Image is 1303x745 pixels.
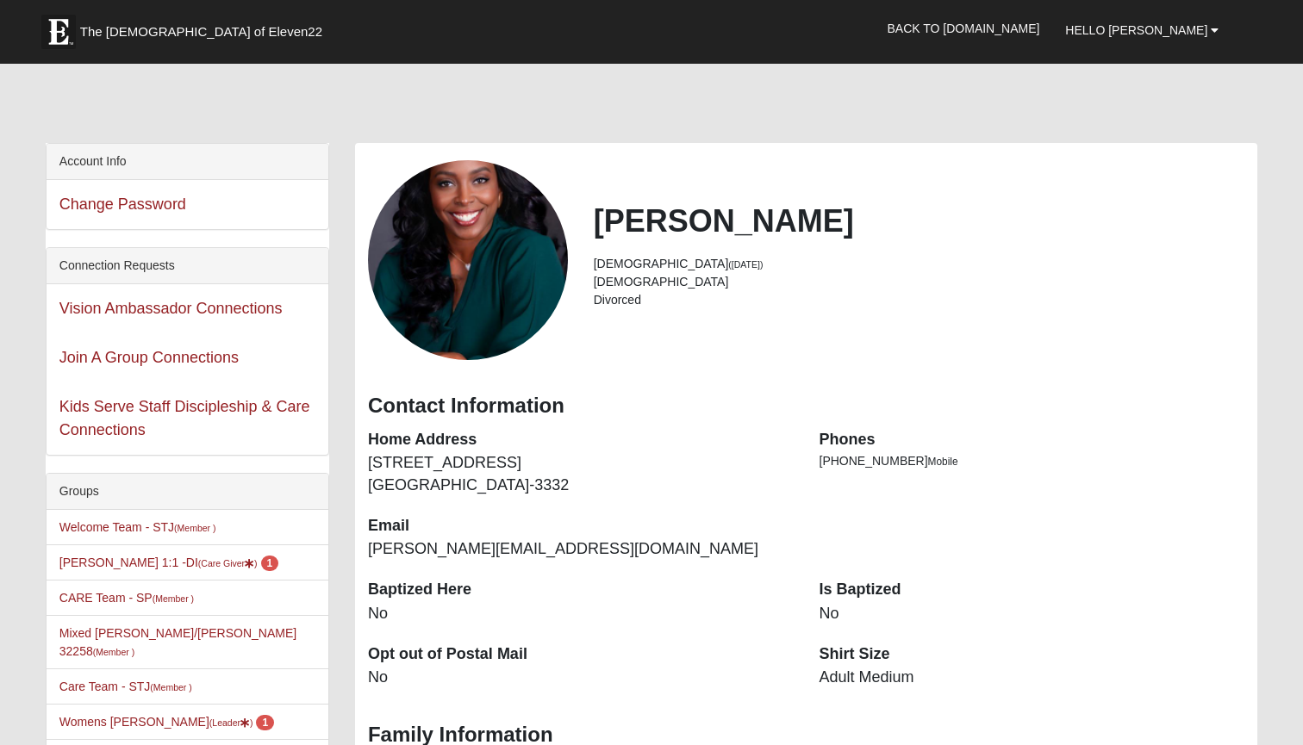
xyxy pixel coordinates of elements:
[41,15,76,49] img: Eleven22 logo
[198,558,258,568] small: (Care Giver )
[1065,23,1207,37] span: Hello [PERSON_NAME]
[820,579,1245,601] dt: Is Baptized
[368,452,794,496] dd: [STREET_ADDRESS] [GEOGRAPHIC_DATA]-3332
[594,202,1244,239] h2: [PERSON_NAME]
[33,6,377,49] a: The [DEMOGRAPHIC_DATA] of Eleven22
[368,160,568,360] a: View Fullsize Photo
[594,291,1244,309] li: Divorced
[875,7,1053,50] a: Back to [DOMAIN_NAME]
[47,144,328,180] div: Account Info
[261,556,279,571] span: number of pending members
[59,680,192,693] a: Care Team - STJ(Member )
[174,523,215,533] small: (Member )
[368,515,794,537] dt: Email
[59,398,310,438] a: Kids Serve Staff Discipleship & Care Connections
[153,593,194,604] small: (Member )
[728,259,763,270] small: ([DATE])
[59,196,186,213] a: Change Password
[820,643,1245,666] dt: Shirt Size
[59,349,239,366] a: Join A Group Connections
[368,394,1244,419] h3: Contact Information
[80,23,322,40] span: The [DEMOGRAPHIC_DATA] of Eleven22
[820,603,1245,625] dd: No
[368,603,794,625] dd: No
[59,556,278,569] a: [PERSON_NAME] 1:1 -DI(Care Giver) 1
[594,255,1244,273] li: [DEMOGRAPHIC_DATA]
[820,452,1245,470] li: [PHONE_NUMBER]
[594,273,1244,291] li: [DEMOGRAPHIC_DATA]
[368,538,794,561] dd: [PERSON_NAME][EMAIL_ADDRESS][DOMAIN_NAME]
[820,667,1245,689] dd: Adult Medium
[59,300,283,317] a: Vision Ambassador Connections
[47,474,328,510] div: Groups
[59,626,296,658] a: Mixed [PERSON_NAME]/[PERSON_NAME] 32258(Member )
[256,715,274,730] span: number of pending members
[93,647,134,657] small: (Member )
[820,429,1245,451] dt: Phones
[150,682,191,692] small: (Member )
[1052,9,1231,52] a: Hello [PERSON_NAME]
[368,667,794,689] dd: No
[59,520,216,534] a: Welcome Team - STJ(Member )
[59,715,274,729] a: Womens [PERSON_NAME](Leader) 1
[368,579,794,601] dt: Baptized Here
[928,456,958,468] span: Mobile
[59,591,194,605] a: CARE Team - SP(Member )
[209,717,253,728] small: (Leader )
[368,643,794,666] dt: Opt out of Postal Mail
[368,429,794,451] dt: Home Address
[47,248,328,284] div: Connection Requests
